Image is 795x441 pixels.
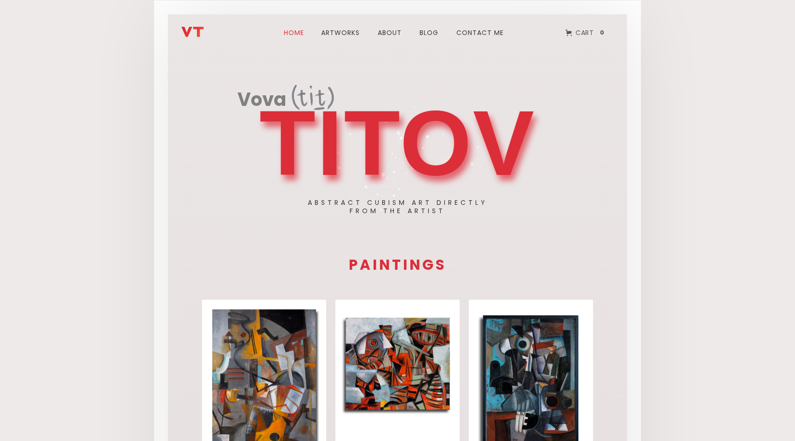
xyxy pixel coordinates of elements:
[308,198,488,215] h2: Abstract Cubism ART directly from the artist
[259,102,536,185] h1: TITOV
[559,23,614,43] a: Open cart
[576,27,593,39] div: Cart
[237,83,558,189] a: VovaTitTITOVAbstract Cubism ART directlyfrom the artist
[316,16,365,49] a: ARTWORks
[372,16,407,49] a: about
[181,19,236,37] a: home
[237,90,286,111] h2: Vova
[292,85,334,110] img: Tit
[414,16,444,49] a: blog
[197,258,598,272] h3: PAINTINGS
[279,16,309,49] a: Home
[451,16,509,49] a: Contact me
[341,315,453,416] img: Painting, 75 w x 85 h cm, Oil on canvas
[597,29,607,37] div: 0
[181,27,204,37] img: Vladimir Titov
